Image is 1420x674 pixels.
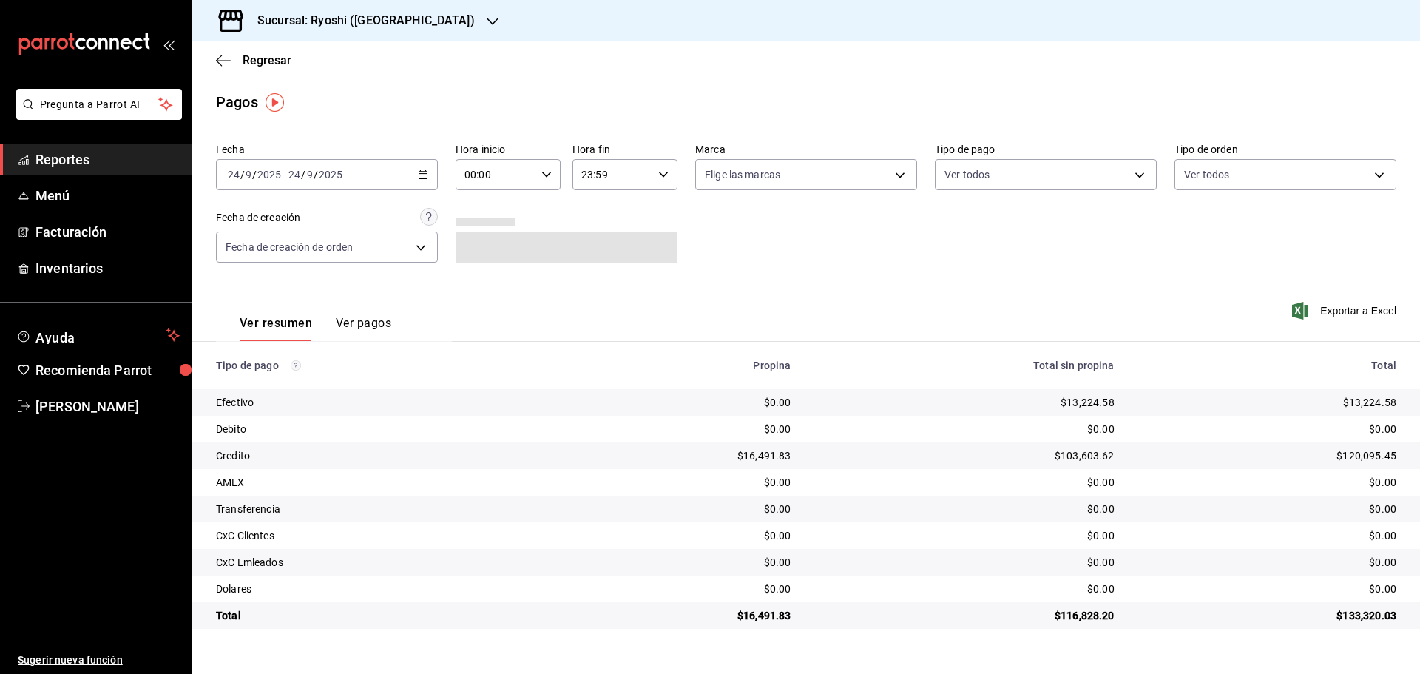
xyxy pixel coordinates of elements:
[216,608,552,623] div: Total
[301,169,305,181] span: /
[35,360,180,380] span: Recomienda Parrot
[1138,608,1396,623] div: $133,320.03
[1295,302,1396,320] button: Exportar a Excel
[291,360,301,371] svg: Los pagos realizados con Pay y otras terminales son montos brutos.
[314,169,318,181] span: /
[1138,582,1396,596] div: $0.00
[288,169,301,181] input: --
[163,38,175,50] button: open_drawer_menu
[35,149,180,169] span: Reportes
[1138,555,1396,570] div: $0.00
[572,144,677,155] label: Hora fin
[306,169,314,181] input: --
[240,169,245,181] span: /
[240,316,391,341] div: navigation tabs
[216,210,300,226] div: Fecha de creación
[35,397,180,417] span: [PERSON_NAME]
[40,97,159,112] span: Pregunta a Parrot AI
[318,169,343,181] input: ----
[283,169,286,181] span: -
[216,448,552,463] div: Credito
[18,653,180,668] span: Sugerir nueva función
[35,186,180,206] span: Menú
[35,326,160,344] span: Ayuda
[576,502,791,516] div: $0.00
[257,169,282,181] input: ----
[35,258,180,278] span: Inventarios
[216,53,291,67] button: Regresar
[245,169,252,181] input: --
[1138,528,1396,543] div: $0.00
[252,169,257,181] span: /
[576,608,791,623] div: $16,491.83
[216,422,552,437] div: Debito
[216,475,552,490] div: AMEX
[246,12,475,30] h3: Sucursal: Ryoshi ([GEOGRAPHIC_DATA])
[1174,144,1396,155] label: Tipo de orden
[336,316,391,341] button: Ver pagos
[240,316,312,341] button: Ver resumen
[576,582,791,596] div: $0.00
[227,169,240,181] input: --
[814,448,1114,463] div: $103,603.62
[216,555,552,570] div: CxC Emleados
[1184,167,1229,182] span: Ver todos
[944,167,990,182] span: Ver todos
[576,395,791,410] div: $0.00
[1138,360,1396,371] div: Total
[456,144,561,155] label: Hora inicio
[576,360,791,371] div: Propina
[16,89,182,120] button: Pregunta a Parrot AI
[576,555,791,570] div: $0.00
[814,582,1114,596] div: $0.00
[576,448,791,463] div: $16,491.83
[814,502,1114,516] div: $0.00
[216,91,258,113] div: Pagos
[814,360,1114,371] div: Total sin propina
[266,93,284,112] img: Tooltip marker
[814,528,1114,543] div: $0.00
[1138,422,1396,437] div: $0.00
[576,475,791,490] div: $0.00
[216,395,552,410] div: Efectivo
[226,240,353,255] span: Fecha de creación de orden
[243,53,291,67] span: Regresar
[35,222,180,242] span: Facturación
[814,395,1114,410] div: $13,224.58
[1138,395,1396,410] div: $13,224.58
[216,144,438,155] label: Fecha
[1138,448,1396,463] div: $120,095.45
[1138,475,1396,490] div: $0.00
[814,555,1114,570] div: $0.00
[576,422,791,437] div: $0.00
[814,422,1114,437] div: $0.00
[216,582,552,596] div: Dolares
[216,360,552,371] div: Tipo de pago
[814,608,1114,623] div: $116,828.20
[705,167,780,182] span: Elige las marcas
[935,144,1157,155] label: Tipo de pago
[576,528,791,543] div: $0.00
[695,144,917,155] label: Marca
[10,107,182,123] a: Pregunta a Parrot AI
[814,475,1114,490] div: $0.00
[216,502,552,516] div: Transferencia
[1138,502,1396,516] div: $0.00
[216,528,552,543] div: CxC Clientes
